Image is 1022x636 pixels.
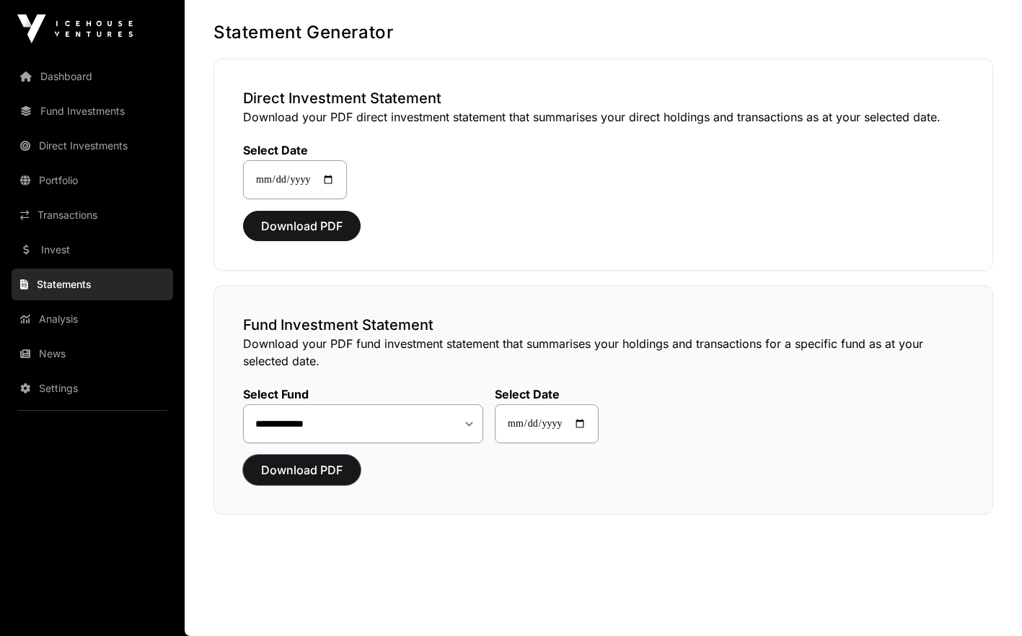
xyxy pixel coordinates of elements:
[12,165,173,196] a: Portfolio
[12,95,173,127] a: Fund Investments
[213,21,993,44] h1: Statement Generator
[12,234,173,266] a: Invest
[950,567,1022,636] iframe: Chat Widget
[17,14,133,43] img: Icehouse Ventures Logo
[12,130,173,162] a: Direct Investments
[243,469,361,484] a: Download PDF
[243,88,964,108] h3: Direct Investment Statement
[12,373,173,404] a: Settings
[243,108,964,126] p: Download your PDF direct investment statement that summarises your direct holdings and transactio...
[12,303,173,335] a: Analysis
[12,269,173,300] a: Statements
[243,335,964,370] p: Download your PDF fund investment statement that summarises your holdings and transactions for a ...
[12,199,173,231] a: Transactions
[243,315,964,335] h3: Fund Investment Statement
[243,143,347,157] label: Select Date
[261,217,343,235] span: Download PDF
[12,61,173,92] a: Dashboard
[495,387,599,401] label: Select Date
[243,455,361,485] button: Download PDF
[12,338,173,370] a: News
[243,211,361,241] button: Download PDF
[243,225,361,240] a: Download PDF
[261,461,343,479] span: Download PDF
[243,387,483,401] label: Select Fund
